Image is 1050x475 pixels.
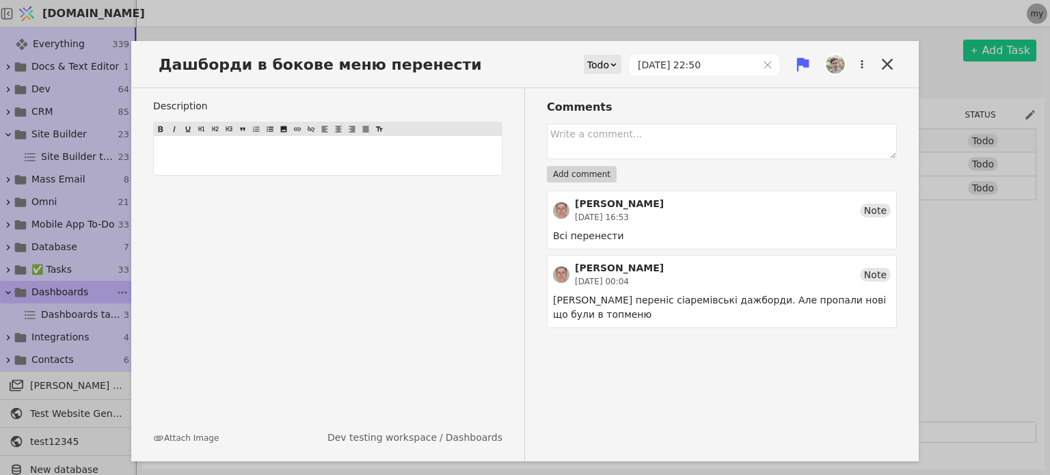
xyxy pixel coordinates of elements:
div: Todo [587,55,609,74]
button: Attach Image [153,432,219,444]
div: [DATE] 16:53 [575,211,664,223]
label: Description [153,99,502,113]
a: Dashboards [446,431,502,445]
img: Ad [826,55,845,74]
button: Add comment [547,166,617,182]
div: [PERSON_NAME] [575,261,664,275]
div: [PERSON_NAME] переніс сіаремівські дажборди. Але пропали нові що були в топменю [553,293,891,322]
div: [PERSON_NAME] [575,197,664,211]
button: Clear [763,60,772,70]
span: Дашборди в бокове меню перенести [153,53,496,76]
div: Note [860,268,891,282]
img: РS [553,267,569,283]
svg: close [763,60,772,70]
h3: Comments [547,99,897,116]
input: dd.MM.yyyy HH:mm [630,55,757,74]
a: Dev testing workspace [327,431,437,445]
div: Всі перенести [553,229,891,243]
div: / [327,431,502,445]
div: Note [860,204,891,217]
div: [DATE] 00:04 [575,275,664,288]
img: РS [553,202,569,219]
